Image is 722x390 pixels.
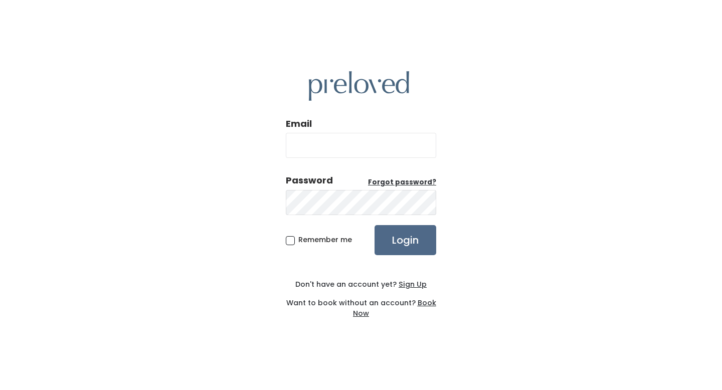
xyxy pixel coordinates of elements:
[286,117,312,130] label: Email
[309,71,409,101] img: preloved logo
[298,235,352,245] span: Remember me
[368,177,436,187] u: Forgot password?
[286,174,333,187] div: Password
[375,225,436,255] input: Login
[286,279,436,290] div: Don't have an account yet?
[353,298,436,318] a: Book Now
[397,279,427,289] a: Sign Up
[399,279,427,289] u: Sign Up
[368,177,436,187] a: Forgot password?
[286,290,436,319] div: Want to book without an account?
